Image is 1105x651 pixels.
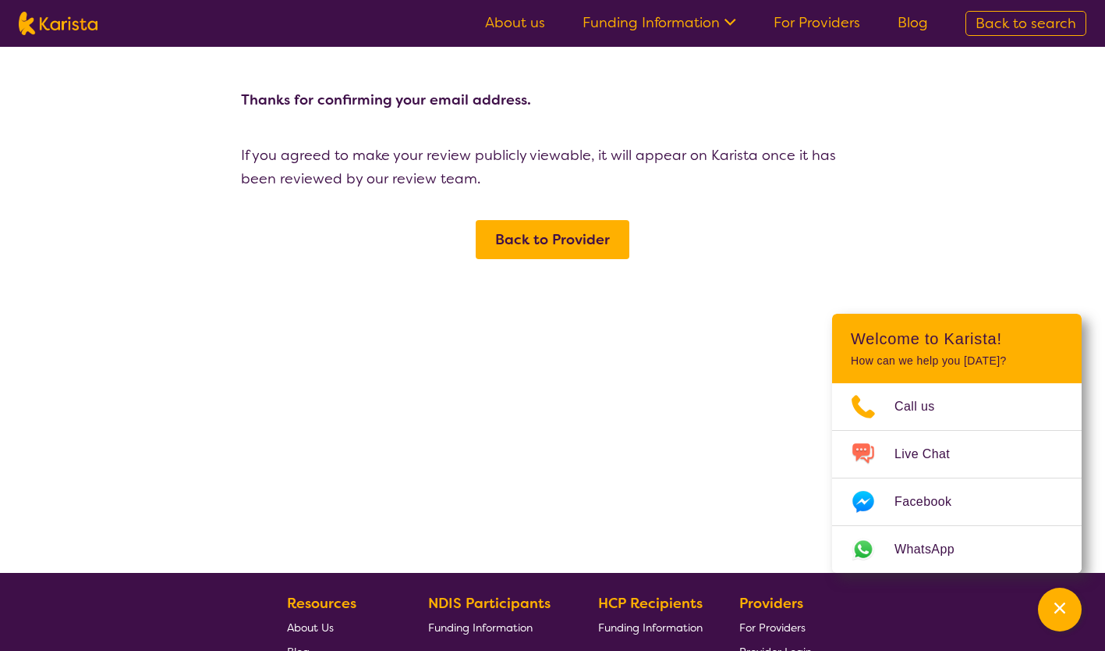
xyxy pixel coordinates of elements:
span: Facebook [894,490,970,514]
a: Funding Information [598,615,703,639]
a: Web link opens in a new tab. [832,526,1082,573]
span: About Us [287,621,334,635]
span: WhatsApp [894,538,973,561]
a: About us [485,13,545,32]
a: Blog [898,13,928,32]
p: How can we help you [DATE]? [851,354,1063,368]
a: Funding Information [583,13,736,32]
b: Providers [739,594,803,613]
a: Funding Information [428,615,562,639]
span: Funding Information [428,621,533,635]
b: NDIS Participants [428,594,551,613]
a: For Providers [774,13,860,32]
a: For Providers [739,615,812,639]
button: Channel Menu [1038,588,1082,631]
b: Resources [287,594,356,613]
span: Funding Information [598,621,703,635]
a: About Us [287,615,391,639]
span: Back to search [976,14,1076,33]
span: Live Chat [894,443,969,466]
a: Back to Provider [476,220,629,259]
div: Channel Menu [832,314,1082,573]
span: For Providers [739,621,806,635]
b: HCP Recipients [598,594,703,613]
p: If you agreed to make your review publicly viewable, it will appear on Karista once it has been r... [241,144,865,190]
h2: Welcome to Karista! [851,329,1063,348]
a: Back to search [965,11,1086,36]
span: Call us [894,395,954,418]
h4: Thanks for confirming your email address. [241,47,865,109]
span: Back to Provider [495,230,610,249]
ul: Choose channel [832,383,1082,573]
img: Karista logo [19,12,97,35]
